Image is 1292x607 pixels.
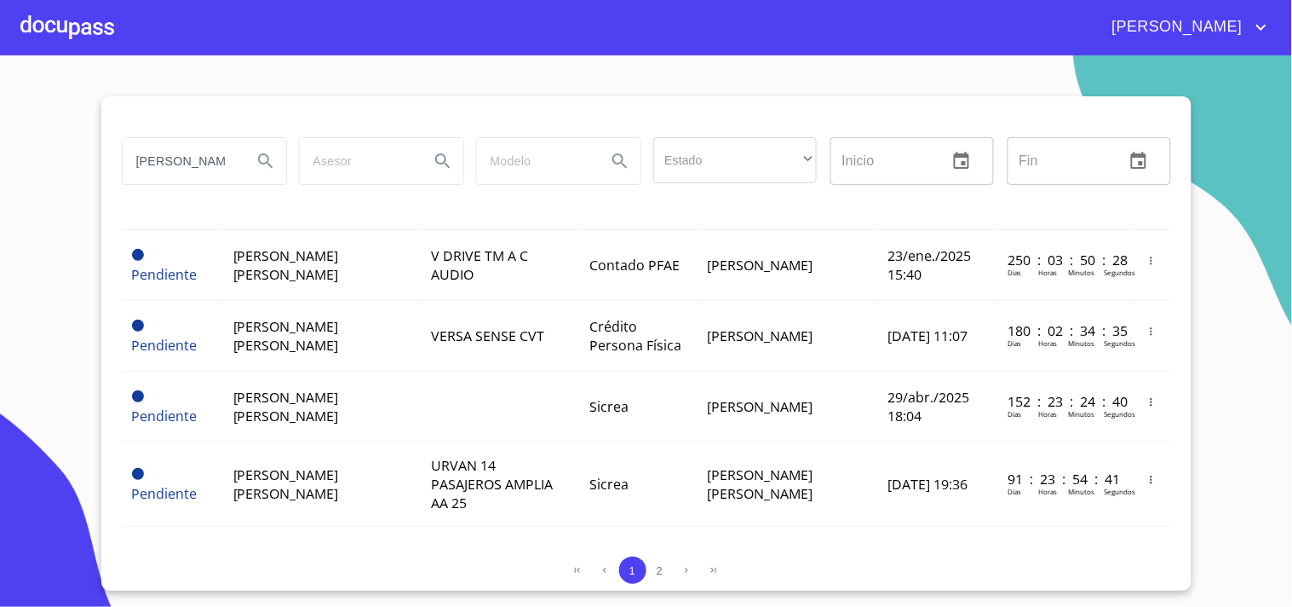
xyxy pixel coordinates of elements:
[1068,487,1094,496] p: Minutos
[1100,14,1251,41] span: [PERSON_NAME]
[132,265,198,284] span: Pendiente
[708,327,813,345] span: [PERSON_NAME]
[1068,409,1094,419] p: Minutos
[431,246,528,284] span: V DRIVE TM A C AUDIO
[132,468,144,480] span: Pendiente
[1104,409,1135,419] p: Segundos
[1008,338,1021,348] p: Dias
[1008,487,1021,496] p: Dias
[132,320,144,332] span: Pendiente
[233,246,339,284] span: [PERSON_NAME] [PERSON_NAME]
[708,256,813,275] span: [PERSON_NAME]
[619,557,646,584] button: 1
[888,475,968,494] span: [DATE] 19:36
[132,336,198,355] span: Pendiente
[589,317,681,355] span: Crédito Persona Física
[233,465,339,503] span: [PERSON_NAME] [PERSON_NAME]
[1008,251,1123,269] p: 250 : 03 : 50 : 28
[300,138,416,184] input: search
[422,141,463,182] button: Search
[1008,470,1123,488] p: 91 : 23 : 54 : 41
[1008,409,1021,419] p: Dias
[888,388,970,425] span: 29/abr./2025 18:04
[1104,487,1135,496] p: Segundos
[132,390,144,402] span: Pendiente
[708,397,813,416] span: [PERSON_NAME]
[1038,487,1057,496] p: Horas
[708,465,813,503] span: [PERSON_NAME] [PERSON_NAME]
[1008,268,1021,277] p: Dias
[132,407,198,425] span: Pendiente
[589,397,629,416] span: Sicrea
[123,138,238,184] input: search
[431,456,553,512] span: URVAN 14 PASAJEROS AMPLIA AA 25
[1038,338,1057,348] p: Horas
[431,327,544,345] span: VERSA SENSE CVT
[1068,268,1094,277] p: Minutos
[132,484,198,503] span: Pendiente
[1100,14,1272,41] button: account of current user
[1068,338,1094,348] p: Minutos
[245,141,286,182] button: Search
[589,475,629,494] span: Sicrea
[1038,268,1057,277] p: Horas
[132,249,144,261] span: Pendiente
[629,564,635,577] span: 1
[888,327,968,345] span: [DATE] 11:07
[600,141,640,182] button: Search
[477,138,593,184] input: search
[653,137,817,183] div: ​
[1038,409,1057,419] p: Horas
[1008,321,1123,340] p: 180 : 02 : 34 : 35
[1104,268,1135,277] p: Segundos
[657,564,663,577] span: 2
[888,246,972,284] span: 23/ene./2025 15:40
[233,388,339,425] span: [PERSON_NAME] [PERSON_NAME]
[1104,338,1135,348] p: Segundos
[1008,392,1123,411] p: 152 : 23 : 24 : 40
[233,317,339,355] span: [PERSON_NAME] [PERSON_NAME]
[646,557,674,584] button: 2
[589,256,680,275] span: Contado PFAE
